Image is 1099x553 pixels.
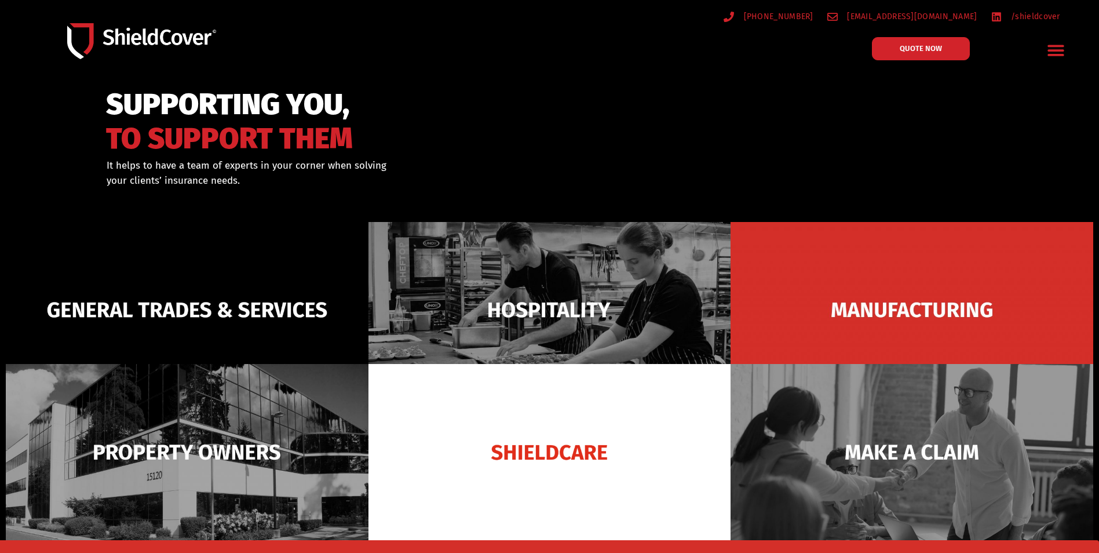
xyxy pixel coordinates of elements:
div: Menu Toggle [1042,37,1069,64]
span: [EMAIL_ADDRESS][DOMAIN_NAME] [844,9,977,24]
a: QUOTE NOW [872,37,970,60]
span: QUOTE NOW [900,45,942,52]
p: your clients’ insurance needs. [107,173,609,188]
a: [EMAIL_ADDRESS][DOMAIN_NAME] [827,9,977,24]
div: It helps to have a team of experts in your corner when solving [107,158,609,188]
a: [PHONE_NUMBER] [724,9,813,24]
span: SUPPORTING YOU, [106,93,353,117]
a: /shieldcover [991,9,1060,24]
span: [PHONE_NUMBER] [741,9,813,24]
span: /shieldcover [1008,9,1060,24]
img: Shield-Cover-Underwriting-Australia-logo-full [67,23,216,60]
